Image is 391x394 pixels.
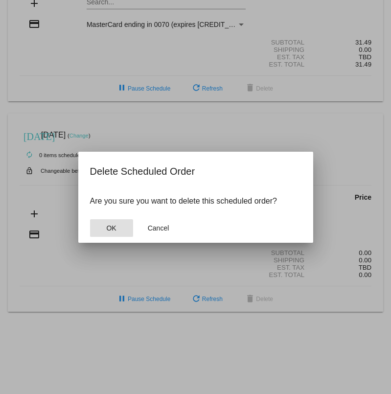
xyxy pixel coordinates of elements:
h2: Delete Scheduled Order [90,163,301,179]
p: Are you sure you want to delete this scheduled order? [90,197,301,206]
span: OK [106,224,116,232]
span: Cancel [148,224,169,232]
button: Close dialog [90,219,133,237]
button: Close dialog [137,219,180,237]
